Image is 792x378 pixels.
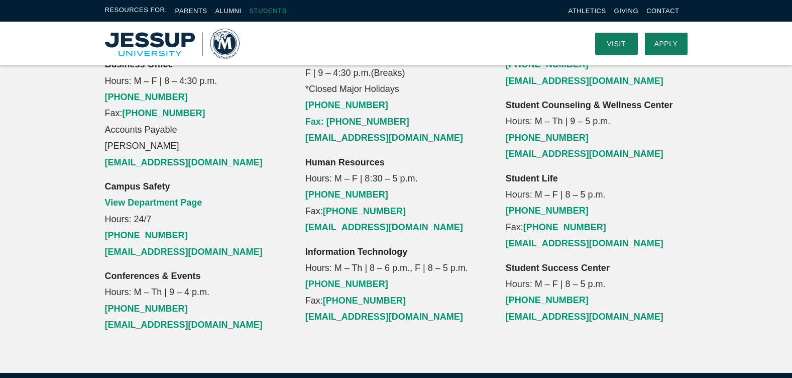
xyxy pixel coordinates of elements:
[506,170,688,252] p: Hours: M – F | 8 – 5 p.m. Fax:
[105,29,240,59] a: Home
[105,92,188,102] a: [PHONE_NUMBER]
[614,7,639,15] a: Giving
[105,178,287,260] p: Hours: 24/7
[506,76,663,86] a: [EMAIL_ADDRESS][DOMAIN_NAME]
[506,206,589,216] a: [PHONE_NUMBER]
[506,238,663,248] a: [EMAIL_ADDRESS][DOMAIN_NAME]
[105,271,201,281] strong: Conferences & Events
[305,222,463,232] a: [EMAIL_ADDRESS][DOMAIN_NAME]
[595,33,638,55] a: Visit
[506,97,688,162] p: Hours: M – Th | 9 – 5 p.m.
[305,154,487,236] p: Hours: M – F | 8:30 – 5 p.m. Fax:
[305,16,487,146] p: Hours: M – F | 8 – 5 p.m. (Regular) and M – F | 9 – 4:30 p.m.(Breaks) *Closed Major Holidays
[105,230,188,240] a: [PHONE_NUMBER]
[105,320,263,330] a: [EMAIL_ADDRESS][DOMAIN_NAME]
[105,198,202,208] a: View Department Page
[305,244,487,325] p: Hours: M – Th | 8 – 6 p.m., F | 8 – 5 p.m. Fax:
[105,304,188,314] a: [PHONE_NUMBER]
[506,295,589,305] a: [PHONE_NUMBER]
[305,247,408,257] strong: Information Technology
[250,7,287,15] a: Students
[323,296,406,306] a: [PHONE_NUMBER]
[506,260,688,325] p: Hours: M – F | 8 – 5 p.m.
[523,222,606,232] a: [PHONE_NUMBER]
[506,100,673,110] strong: Student Counseling & Wellness Center
[105,56,287,170] p: Hours: M – F | 8 – 4:30 p.m. Fax: Accounts Payable [PERSON_NAME]
[305,312,463,322] a: [EMAIL_ADDRESS][DOMAIN_NAME]
[305,133,463,143] a: [EMAIL_ADDRESS][DOMAIN_NAME]
[305,279,388,289] a: [PHONE_NUMBER]
[123,108,205,118] a: [PHONE_NUMBER]
[175,7,207,15] a: Parents
[305,190,388,200] a: [PHONE_NUMBER]
[105,268,287,333] p: Hours: M – Th | 9 – 4 p.m.
[305,117,409,127] a: Fax: [PHONE_NUMBER]
[323,206,406,216] a: [PHONE_NUMBER]
[215,7,241,15] a: Alumni
[105,181,170,192] strong: Campus Safety
[305,157,385,167] strong: Human Resources
[506,263,610,273] strong: Student Success Center
[506,312,663,322] a: [EMAIL_ADDRESS][DOMAIN_NAME]
[105,29,240,59] img: Multnomah University Logo
[105,157,263,167] a: [EMAIL_ADDRESS][DOMAIN_NAME]
[645,33,688,55] a: Apply
[506,149,663,159] a: [EMAIL_ADDRESS][DOMAIN_NAME]
[506,173,558,183] strong: Student Life
[569,7,606,15] a: Athletics
[105,247,263,257] a: [EMAIL_ADDRESS][DOMAIN_NAME]
[105,5,167,17] span: Resources For:
[305,100,388,110] a: [PHONE_NUMBER]
[646,7,679,15] a: Contact
[506,133,589,143] a: [PHONE_NUMBER]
